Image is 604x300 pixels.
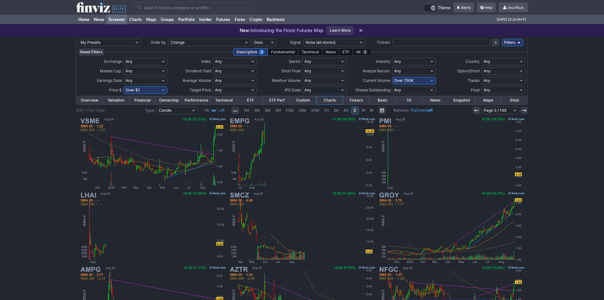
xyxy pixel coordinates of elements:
[252,107,262,114] a: 2M
[427,108,433,113] a: off
[311,108,319,113] span: 30M
[240,27,323,34] p: Introducing the Finviz Futures Map
[298,48,322,56] div: Technical
[286,108,294,113] span: 10M
[422,96,448,104] a: News
[368,107,376,114] a: M
[76,107,105,114] div: #25 / 1742 Total
[204,108,210,113] b: TA:
[475,96,501,104] a: Maps
[211,108,216,113] b: on
[100,69,122,73] span: Market Cap.
[438,4,451,11] span: Theme
[264,15,287,24] a: Backtests
[339,48,353,56] div: ETF
[296,107,308,114] a: 15M
[273,107,283,114] a: 5M
[214,15,232,24] a: Futures
[334,108,339,113] span: 2H
[272,78,301,83] span: Relative Volume
[233,48,268,56] div: Descriptive
[129,96,156,104] a: Financial
[363,69,390,73] span: Analyst Recom.
[468,78,480,83] span: Trades
[396,96,422,104] a: TA
[104,59,122,64] span: Exchange
[410,108,417,113] a: 10s
[331,107,341,114] a: 2H
[343,96,369,104] a: Tickers
[316,96,343,104] a: Charts
[393,107,433,114] span: | |
[264,96,290,104] a: ETF Perf
[448,96,475,104] a: Snapshot
[355,88,390,92] span: Shares Outstanding
[176,15,197,24] a: Portfolio
[259,50,264,55] span: 2
[79,190,227,265] img: LHAI - Linkhome Holdings Inc - Stock Price Chart
[151,40,166,45] span: Order by
[454,3,474,13] a: Alerts
[351,107,359,114] a: D
[370,108,373,113] span: M
[471,88,480,92] span: Float
[107,15,127,24] a: Screener
[144,15,159,24] a: Maps
[103,96,129,104] a: Valuation
[79,116,227,190] img: VSME - Vs Media Holdings Ltd - Stock Price Chart
[185,69,211,73] span: Dividend Yield
[76,96,103,104] a: Overview
[159,15,176,24] a: Groups
[183,78,211,83] span: Average Volume
[109,88,122,92] span: Price $
[182,96,211,104] a: Performance
[228,190,376,265] img: SMCZ - Defiance Daily Target 2X Short SMCI ETF - Stock Price Chart
[156,96,182,104] a: Ownership
[457,69,480,73] span: Option/Short
[322,107,331,114] a: 1H
[507,5,523,10] span: chunfliu6
[217,108,218,113] span: |
[290,96,316,104] a: Custom
[220,108,224,113] a: off
[254,108,260,113] span: 2M
[289,59,301,64] span: Sector
[393,108,409,113] b: Refresh:
[465,59,480,64] span: Country
[231,107,239,114] button: Interval
[76,15,92,24] a: Home
[298,108,306,113] span: 15M
[290,40,301,45] span: Signal
[78,48,104,56] button: Reset Filters
[281,69,301,73] span: Short Float
[327,26,354,35] a: Learn More
[377,190,526,265] img: GROY - Gold Royalty Corp - Stock Price Chart
[237,96,263,104] a: ETF
[362,50,368,55] span: 2
[359,107,367,114] a: W
[285,88,301,92] span: IPO Date
[211,96,237,104] a: Technical
[361,108,365,113] span: W
[477,3,496,13] a: Help
[240,28,250,33] span: New:
[353,48,371,56] div: All
[268,48,298,56] div: Fundamental
[354,108,356,113] span: D
[242,107,251,114] a: 1M
[262,107,273,114] a: 3M
[247,15,264,24] a: Crypto
[501,96,528,104] a: Stats
[423,4,451,11] a: Theme
[308,107,321,114] a: 30M
[134,2,255,12] input: Search
[92,15,107,24] a: News
[275,108,281,113] span: 5M
[127,15,144,24] a: Charts
[283,107,296,114] a: 10M
[418,108,426,113] a: 1min
[343,108,349,113] span: 4H
[369,96,396,104] a: Basic
[378,107,386,114] button: Range
[324,108,329,113] span: 1H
